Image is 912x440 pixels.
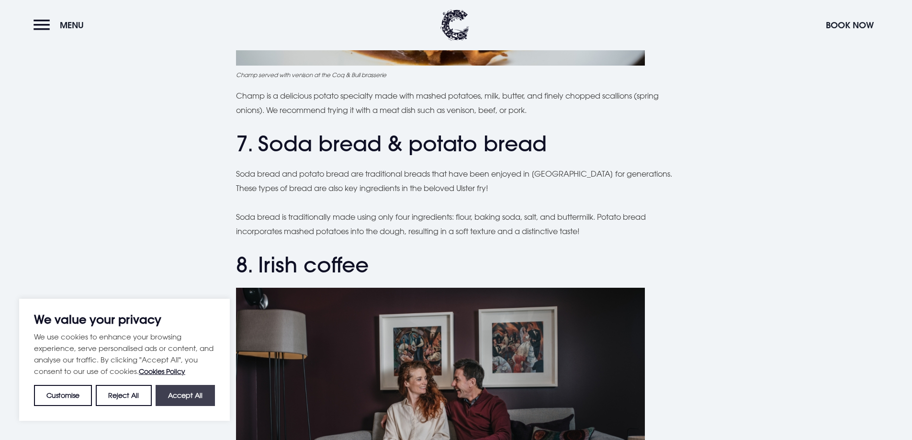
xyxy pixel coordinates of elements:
[236,167,676,196] p: Soda bread and potato bread are traditional breads that have been enjoyed in [GEOGRAPHIC_DATA] fo...
[821,15,878,35] button: Book Now
[34,331,215,377] p: We use cookies to enhance your browsing experience, serve personalised ads or content, and analys...
[34,385,92,406] button: Customise
[34,15,89,35] button: Menu
[60,20,84,31] span: Menu
[236,131,676,157] h2: 7. Soda bread & potato bread
[236,70,676,79] figcaption: Champ served with venison at the Coq & Bull brasserie
[156,385,215,406] button: Accept All
[236,210,676,239] p: Soda bread is traditionally made using only four ingredients: flour, baking soda, salt, and butte...
[139,367,185,375] a: Cookies Policy
[236,252,676,278] h2: 8. Irish coffee
[96,385,151,406] button: Reject All
[236,89,676,118] p: Champ is a delicious potato specialty made with mashed potatoes, milk, butter, and finely chopped...
[19,299,230,421] div: We value your privacy
[34,314,215,325] p: We value your privacy
[440,10,469,41] img: Clandeboye Lodge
